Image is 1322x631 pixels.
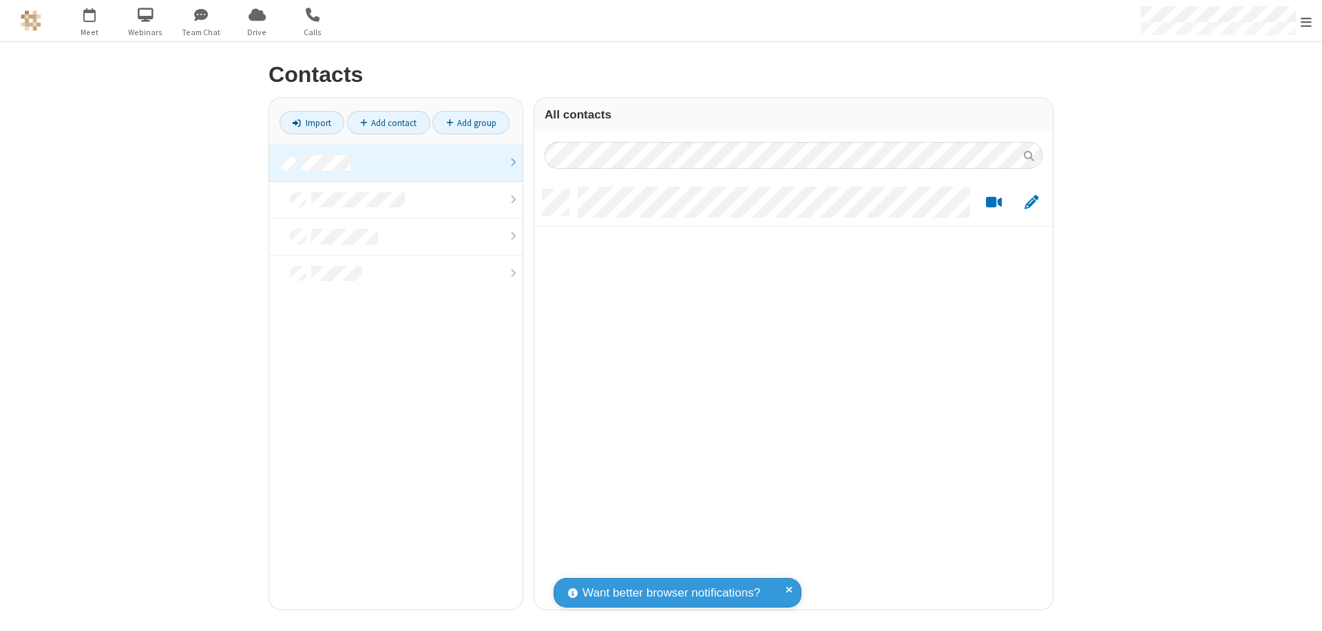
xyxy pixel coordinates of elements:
a: Add group [432,111,510,134]
h2: Contacts [269,63,1053,87]
span: Want better browser notifications? [583,584,760,602]
span: Drive [231,26,283,39]
button: Edit [1018,194,1045,211]
iframe: Chat [1288,595,1312,621]
div: grid [534,179,1053,610]
span: Team Chat [176,26,227,39]
button: Start a video meeting [980,194,1007,211]
a: Import [280,111,344,134]
a: Add contact [347,111,430,134]
span: Meet [64,26,116,39]
h3: All contacts [545,108,1042,121]
span: Calls [287,26,339,39]
span: Webinars [120,26,171,39]
img: QA Selenium DO NOT DELETE OR CHANGE [21,10,41,31]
